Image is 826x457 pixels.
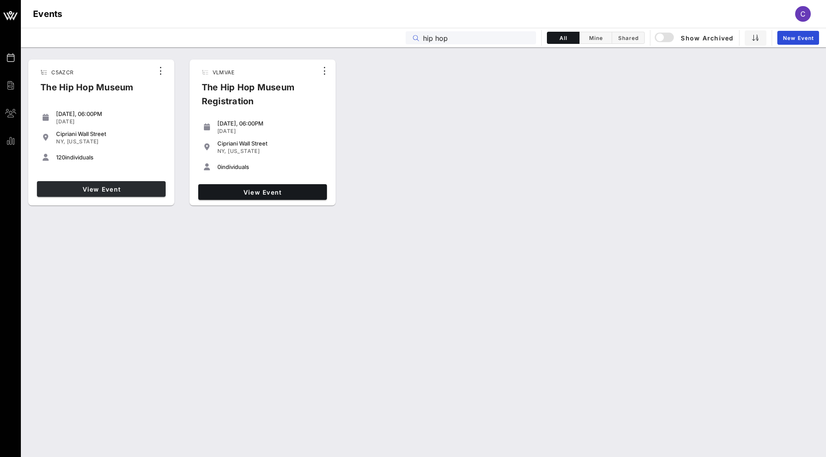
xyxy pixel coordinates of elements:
[217,163,323,170] div: individuals
[56,110,162,117] div: [DATE], 06:00PM
[40,185,162,193] span: View Event
[783,35,814,41] span: New Event
[51,69,73,76] span: C5AZCR
[800,10,806,18] span: C
[228,148,260,154] span: [US_STATE]
[656,30,734,46] button: Show Archived
[195,80,317,115] div: The Hip Hop Museum Registration
[217,148,226,154] span: NY,
[553,35,574,41] span: All
[612,32,645,44] button: Shared
[33,80,140,101] div: The Hip Hop Museum
[198,184,327,200] a: View Event
[217,128,323,135] div: [DATE]
[56,138,65,145] span: NY,
[217,120,323,127] div: [DATE], 06:00PM
[33,7,63,21] h1: Events
[777,31,819,45] a: New Event
[56,130,162,137] div: Cipriani Wall Street
[56,154,162,161] div: individuals
[656,33,733,43] span: Show Archived
[67,138,99,145] span: [US_STATE]
[795,6,811,22] div: C
[37,181,166,197] a: View Event
[56,154,65,161] span: 120
[547,32,580,44] button: All
[213,69,234,76] span: VLMVAE
[202,189,323,196] span: View Event
[56,118,162,125] div: [DATE]
[617,35,639,41] span: Shared
[217,163,221,170] span: 0
[580,32,612,44] button: Mine
[217,140,323,147] div: Cipriani Wall Street
[585,35,606,41] span: Mine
